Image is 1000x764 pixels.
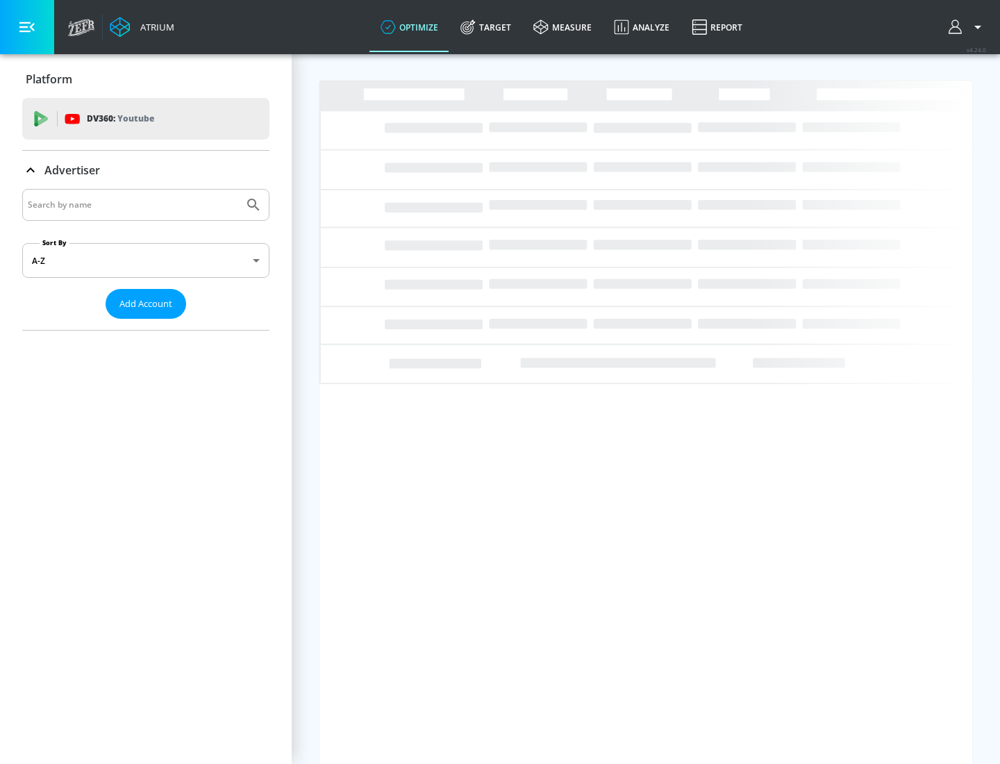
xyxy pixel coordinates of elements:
[22,151,269,190] div: Advertiser
[26,72,72,87] p: Platform
[22,98,269,140] div: DV360: Youtube
[967,46,986,53] span: v 4.24.0
[110,17,174,38] a: Atrium
[449,2,522,52] a: Target
[522,2,603,52] a: measure
[603,2,681,52] a: Analyze
[40,238,69,247] label: Sort By
[369,2,449,52] a: optimize
[135,21,174,33] div: Atrium
[681,2,753,52] a: Report
[106,289,186,319] button: Add Account
[22,243,269,278] div: A-Z
[22,60,269,99] div: Platform
[28,196,238,214] input: Search by name
[44,163,100,178] p: Advertiser
[22,319,269,330] nav: list of Advertiser
[87,111,154,126] p: DV360:
[117,111,154,126] p: Youtube
[22,189,269,330] div: Advertiser
[119,296,172,312] span: Add Account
